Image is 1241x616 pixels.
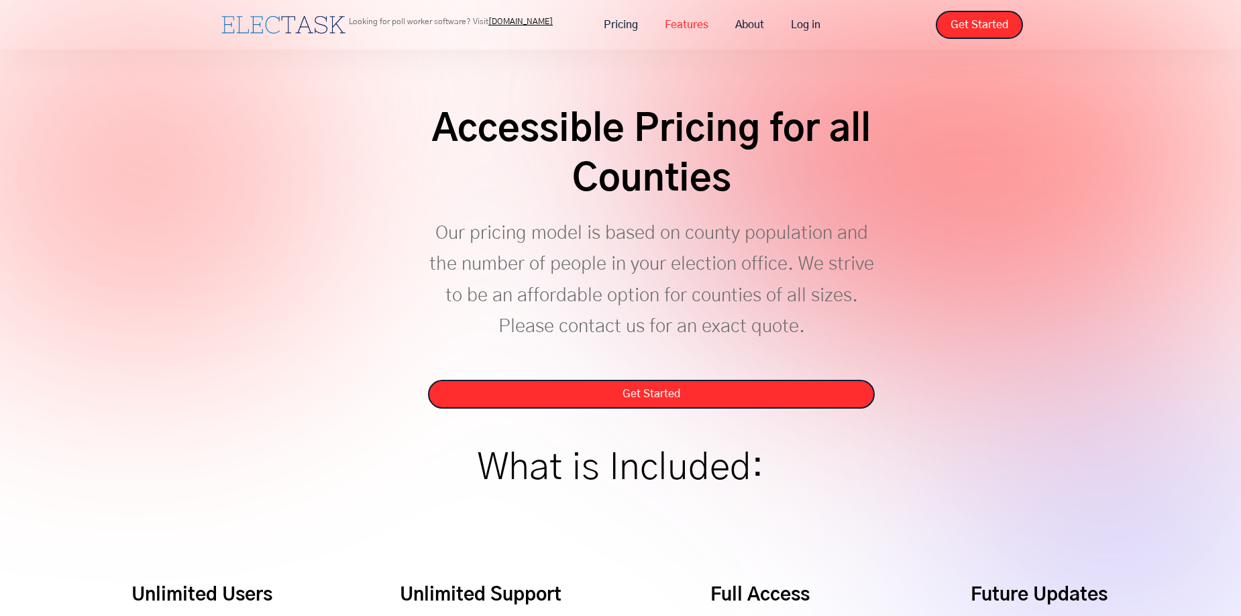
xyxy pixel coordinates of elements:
a: About [722,11,777,39]
h4: Unlimited Users [131,583,272,608]
a: Get Started [428,380,875,408]
p: Our pricing model is based on county population and the number of people in your election office.... [428,218,875,373]
a: [DOMAIN_NAME] [488,17,553,25]
p: Looking for poll worker software? Visit [349,17,553,25]
h4: Future Updates [971,583,1108,608]
h4: Unlimited Support [400,583,561,608]
a: Log in [777,11,834,39]
a: home [218,13,349,37]
a: Get Started [936,11,1023,39]
h4: Full Access [710,583,810,608]
a: Pricing [590,11,651,39]
h2: Accessible Pricing for all Counties [428,105,875,205]
a: Features [651,11,722,39]
h1: What is Included: [478,453,764,484]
